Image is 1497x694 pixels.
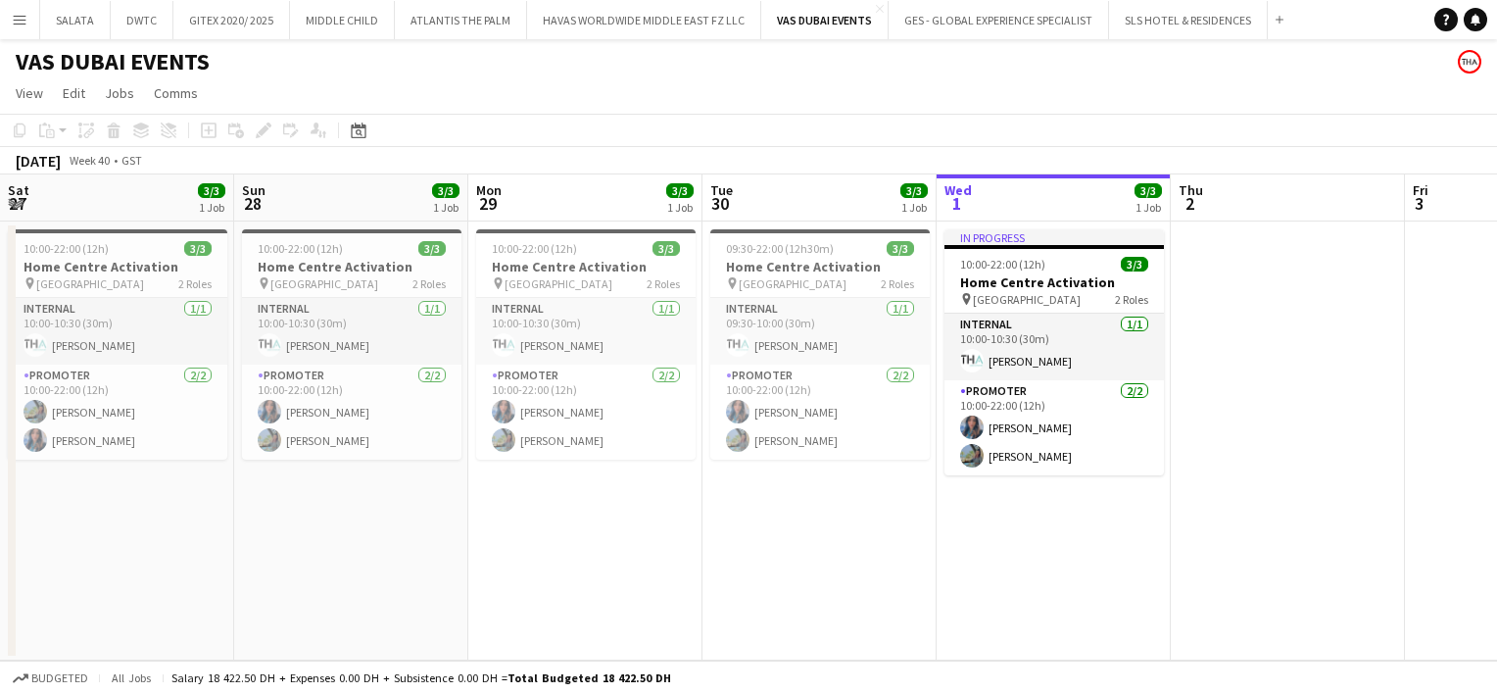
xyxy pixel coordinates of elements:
div: In progress [944,229,1164,245]
h3: Home Centre Activation [476,258,696,275]
div: GST [121,153,142,168]
button: ATLANTIS THE PALM [395,1,527,39]
app-card-role: Promoter2/210:00-22:00 (12h)[PERSON_NAME][PERSON_NAME] [944,380,1164,475]
span: 09:30-22:00 (12h30m) [726,241,834,256]
div: Salary 18 422.50 DH + Expenses 0.00 DH + Subsistence 0.00 DH = [171,670,671,685]
span: 3/3 [887,241,914,256]
span: 3/3 [418,241,446,256]
span: 30 [707,192,733,215]
span: 3/3 [900,183,928,198]
app-card-role: Promoter2/210:00-22:00 (12h)[PERSON_NAME][PERSON_NAME] [8,365,227,460]
a: Edit [55,80,93,106]
span: Wed [944,181,972,199]
span: Jobs [105,84,134,102]
span: 3/3 [184,241,212,256]
span: 3/3 [666,183,694,198]
button: GES - GLOBAL EXPERIENCE SPECIALIST [889,1,1109,39]
app-user-avatar: THA_Sales Team [1458,50,1481,74]
button: MIDDLE CHILD [290,1,395,39]
span: 3/3 [432,183,459,198]
span: [GEOGRAPHIC_DATA] [270,276,378,291]
span: [GEOGRAPHIC_DATA] [973,292,1081,307]
span: Tue [710,181,733,199]
span: 2 Roles [178,276,212,291]
app-job-card: 10:00-22:00 (12h)3/3Home Centre Activation [GEOGRAPHIC_DATA]2 RolesInternal1/110:00-10:30 (30m)[P... [8,229,227,460]
span: 3 [1410,192,1428,215]
app-card-role: Internal1/110:00-10:30 (30m)[PERSON_NAME] [242,298,461,365]
app-card-role: Promoter2/210:00-22:00 (12h)[PERSON_NAME][PERSON_NAME] [242,365,461,460]
span: Sat [8,181,29,199]
span: Total Budgeted 18 422.50 DH [507,670,671,685]
h3: Home Centre Activation [710,258,930,275]
span: Edit [63,84,85,102]
span: 10:00-22:00 (12h) [24,241,109,256]
span: 2 Roles [647,276,680,291]
app-card-role: Internal1/110:00-10:30 (30m)[PERSON_NAME] [476,298,696,365]
button: DWTC [111,1,173,39]
span: 27 [5,192,29,215]
button: GITEX 2020/ 2025 [173,1,290,39]
span: 29 [473,192,502,215]
span: 3/3 [1135,183,1162,198]
span: Budgeted [31,671,88,685]
a: Comms [146,80,206,106]
app-card-role: Internal1/109:30-10:00 (30m)[PERSON_NAME] [710,298,930,365]
span: Week 40 [65,153,114,168]
span: Thu [1179,181,1203,199]
span: 28 [239,192,266,215]
button: HAVAS WORLDWIDE MIDDLE EAST FZ LLC [527,1,761,39]
h3: Home Centre Activation [944,273,1164,291]
div: 1 Job [901,200,927,215]
span: 10:00-22:00 (12h) [258,241,343,256]
span: All jobs [108,670,155,685]
span: [GEOGRAPHIC_DATA] [505,276,612,291]
span: 10:00-22:00 (12h) [492,241,577,256]
button: SLS HOTEL & RESIDENCES [1109,1,1268,39]
button: VAS DUBAI EVENTS [761,1,889,39]
span: Mon [476,181,502,199]
span: 2 Roles [1115,292,1148,307]
span: 3/3 [1121,257,1148,272]
app-card-role: Promoter2/210:00-22:00 (12h)[PERSON_NAME][PERSON_NAME] [710,365,930,460]
app-job-card: 10:00-22:00 (12h)3/3Home Centre Activation [GEOGRAPHIC_DATA]2 RolesInternal1/110:00-10:30 (30m)[P... [476,229,696,460]
div: 1 Job [1135,200,1161,215]
h3: Home Centre Activation [8,258,227,275]
span: 1 [942,192,972,215]
span: 2 Roles [412,276,446,291]
span: 2 [1176,192,1203,215]
div: 1 Job [433,200,459,215]
span: Comms [154,84,198,102]
a: View [8,80,51,106]
button: Budgeted [10,668,91,689]
app-card-role: Internal1/110:00-10:30 (30m)[PERSON_NAME] [8,298,227,365]
app-card-role: Promoter2/210:00-22:00 (12h)[PERSON_NAME][PERSON_NAME] [476,365,696,460]
span: View [16,84,43,102]
div: 1 Job [199,200,224,215]
app-card-role: Internal1/110:00-10:30 (30m)[PERSON_NAME] [944,314,1164,380]
span: 3/3 [198,183,225,198]
span: 3/3 [652,241,680,256]
button: SALATA [40,1,111,39]
span: [GEOGRAPHIC_DATA] [739,276,846,291]
span: Sun [242,181,266,199]
span: Fri [1413,181,1428,199]
app-job-card: 10:00-22:00 (12h)3/3Home Centre Activation [GEOGRAPHIC_DATA]2 RolesInternal1/110:00-10:30 (30m)[P... [242,229,461,460]
a: Jobs [97,80,142,106]
span: 10:00-22:00 (12h) [960,257,1045,272]
div: 1 Job [667,200,693,215]
span: 2 Roles [881,276,914,291]
app-job-card: 09:30-22:00 (12h30m)3/3Home Centre Activation [GEOGRAPHIC_DATA]2 RolesInternal1/109:30-10:00 (30m... [710,229,930,460]
h1: VAS DUBAI EVENTS [16,47,210,76]
span: [GEOGRAPHIC_DATA] [36,276,144,291]
h3: Home Centre Activation [242,258,461,275]
app-job-card: In progress10:00-22:00 (12h)3/3Home Centre Activation [GEOGRAPHIC_DATA]2 RolesInternal1/110:00-10... [944,229,1164,475]
div: [DATE] [16,151,61,171]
